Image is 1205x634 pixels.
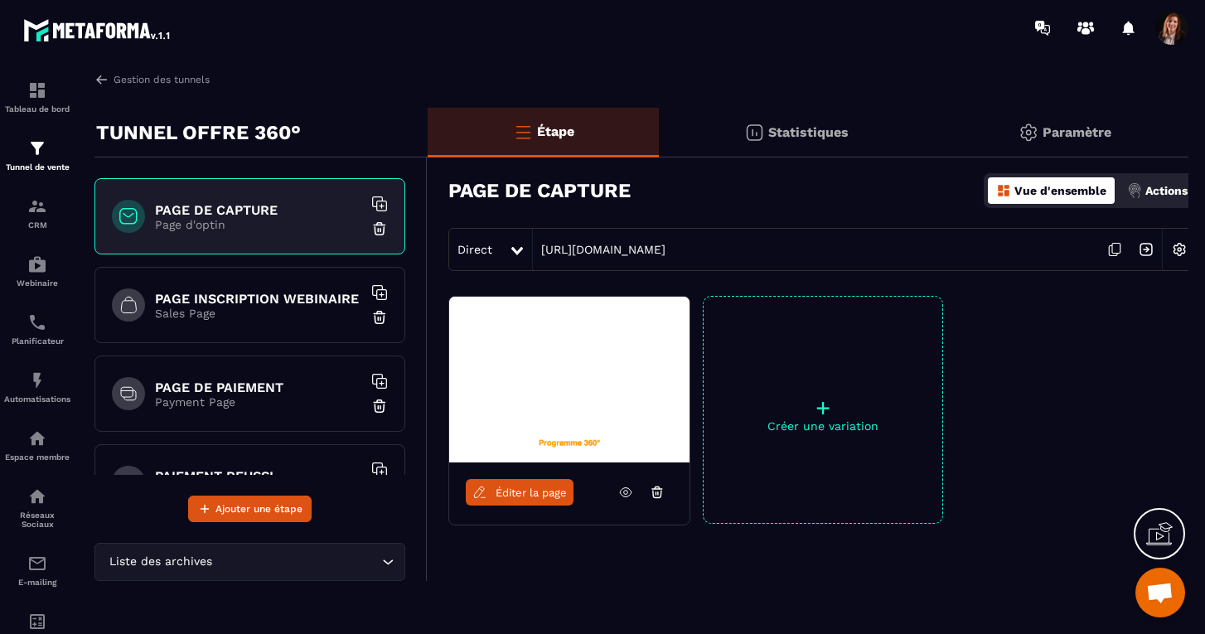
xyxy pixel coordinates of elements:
a: social-networksocial-networkRéseaux Sociaux [4,474,70,541]
img: bars-o.4a397970.svg [513,122,533,142]
a: emailemailE-mailing [4,541,70,599]
img: social-network [27,486,47,506]
p: Sales Page [155,307,362,320]
span: Éditer la page [496,486,567,499]
input: Search for option [215,553,378,571]
a: automationsautomationsEspace membre [4,416,70,474]
p: Tableau de bord [4,104,70,114]
img: dashboard-orange.40269519.svg [996,183,1011,198]
h6: PAGE DE CAPTURE [155,202,362,218]
h6: PAGE INSCRIPTION WEBINAIRE [155,291,362,307]
a: formationformationTableau de bord [4,68,70,126]
p: Paramètre [1043,124,1111,140]
img: accountant [27,612,47,632]
p: Statistiques [768,124,849,140]
img: automations [27,254,47,274]
a: formationformationTunnel de vente [4,126,70,184]
a: automationsautomationsAutomatisations [4,358,70,416]
img: formation [27,138,47,158]
img: trash [371,220,388,237]
span: Ajouter une étape [215,501,302,517]
p: CRM [4,220,70,230]
p: + [704,396,942,419]
button: Ajouter une étape [188,496,312,522]
a: automationsautomationsWebinaire [4,242,70,300]
div: Search for option [94,543,405,581]
span: Liste des archives [105,553,215,571]
img: automations [27,370,47,390]
h6: PAIEMENT REUSSI [155,468,362,484]
p: Actions [1145,184,1188,197]
p: E-mailing [4,578,70,587]
p: Page d'optin [155,218,362,231]
img: logo [23,15,172,45]
a: schedulerschedulerPlanificateur [4,300,70,358]
a: [URL][DOMAIN_NAME] [533,243,665,256]
p: Créer une variation [704,419,942,433]
p: Réseaux Sociaux [4,511,70,529]
h3: PAGE DE CAPTURE [448,179,631,202]
p: Automatisations [4,394,70,404]
p: Planificateur [4,336,70,346]
img: arrow-next.bcc2205e.svg [1130,234,1162,265]
p: Étape [537,123,574,139]
p: Payment Page [155,395,362,409]
img: stats.20deebd0.svg [744,123,764,143]
img: image [449,297,690,462]
img: trash [371,309,388,326]
a: formationformationCRM [4,184,70,242]
a: Ouvrir le chat [1135,568,1185,617]
img: automations [27,428,47,448]
img: setting-gr.5f69749f.svg [1019,123,1038,143]
img: formation [27,196,47,216]
a: Éditer la page [466,479,573,506]
img: formation [27,80,47,100]
p: Webinaire [4,278,70,288]
img: setting-w.858f3a88.svg [1164,234,1195,265]
p: TUNNEL OFFRE 360° [96,116,301,149]
a: Gestion des tunnels [94,72,210,87]
img: actions.d6e523a2.png [1127,183,1142,198]
img: email [27,554,47,574]
img: arrow [94,72,109,87]
img: trash [371,398,388,414]
img: scheduler [27,312,47,332]
h6: PAGE DE PAIEMENT [155,380,362,395]
span: Direct [457,243,492,256]
p: Espace membre [4,453,70,462]
p: Vue d'ensemble [1014,184,1106,197]
p: Tunnel de vente [4,162,70,172]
